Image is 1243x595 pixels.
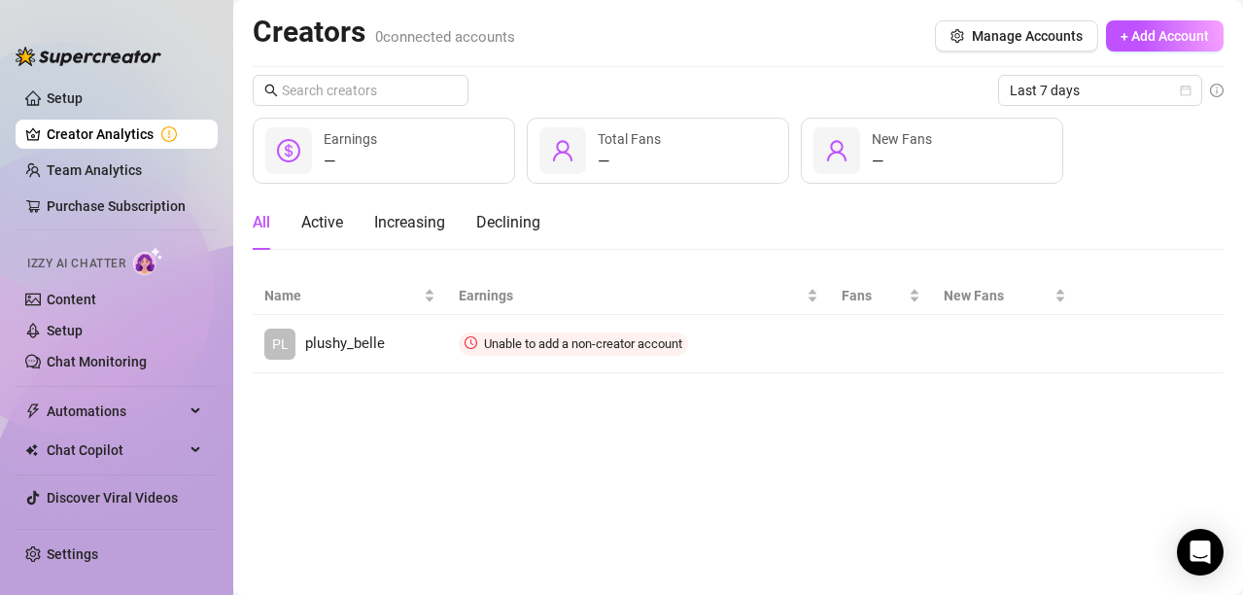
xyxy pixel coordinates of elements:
th: Earnings [447,277,831,315]
span: PL [272,333,289,355]
span: user [551,139,574,162]
span: 0 connected accounts [375,28,515,46]
span: clock-circle [465,336,477,349]
th: New Fans [932,277,1078,315]
a: Settings [47,546,98,562]
div: Declining [476,211,540,234]
a: Discover Viral Videos [47,490,178,506]
img: Chat Copilot [25,443,38,457]
a: PLplushy_belle [264,329,435,360]
span: Unable to add a non-creator account [484,336,682,351]
span: New Fans [944,285,1051,306]
span: Fans [842,285,905,306]
input: Search creators [282,80,441,101]
span: Izzy AI Chatter [27,255,125,273]
img: AI Chatter [133,247,163,275]
div: — [598,150,661,173]
span: + Add Account [1121,28,1209,44]
span: thunderbolt [25,403,41,419]
th: Fans [830,277,932,315]
span: Manage Accounts [972,28,1083,44]
span: user [825,139,848,162]
a: Team Analytics [47,162,142,178]
span: Name [264,285,420,306]
span: Total Fans [598,131,661,147]
span: New Fans [872,131,932,147]
span: Earnings [324,131,377,147]
span: Automations [47,396,185,427]
div: — [872,150,932,173]
span: setting [950,29,964,43]
a: Creator Analytics exclamation-circle [47,119,202,150]
a: Setup [47,323,83,338]
span: Earnings [459,285,804,306]
button: Manage Accounts [935,20,1098,52]
span: calendar [1180,85,1191,96]
span: search [264,84,278,97]
a: Purchase Subscription [47,198,186,214]
a: Chat Monitoring [47,354,147,369]
div: All [253,211,270,234]
div: Open Intercom Messenger [1177,529,1224,576]
span: Last 7 days [1010,76,1191,105]
a: Content [47,292,96,307]
span: info-circle [1210,84,1224,97]
th: Name [253,277,447,315]
button: + Add Account [1106,20,1224,52]
div: Active [301,211,343,234]
div: — [324,150,377,173]
span: plushy_belle [305,332,385,356]
div: Increasing [374,211,445,234]
a: Setup [47,90,83,106]
span: Chat Copilot [47,435,185,466]
span: dollar-circle [277,139,300,162]
img: logo-BBDzfeDw.svg [16,47,161,66]
h2: Creators [253,14,515,51]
